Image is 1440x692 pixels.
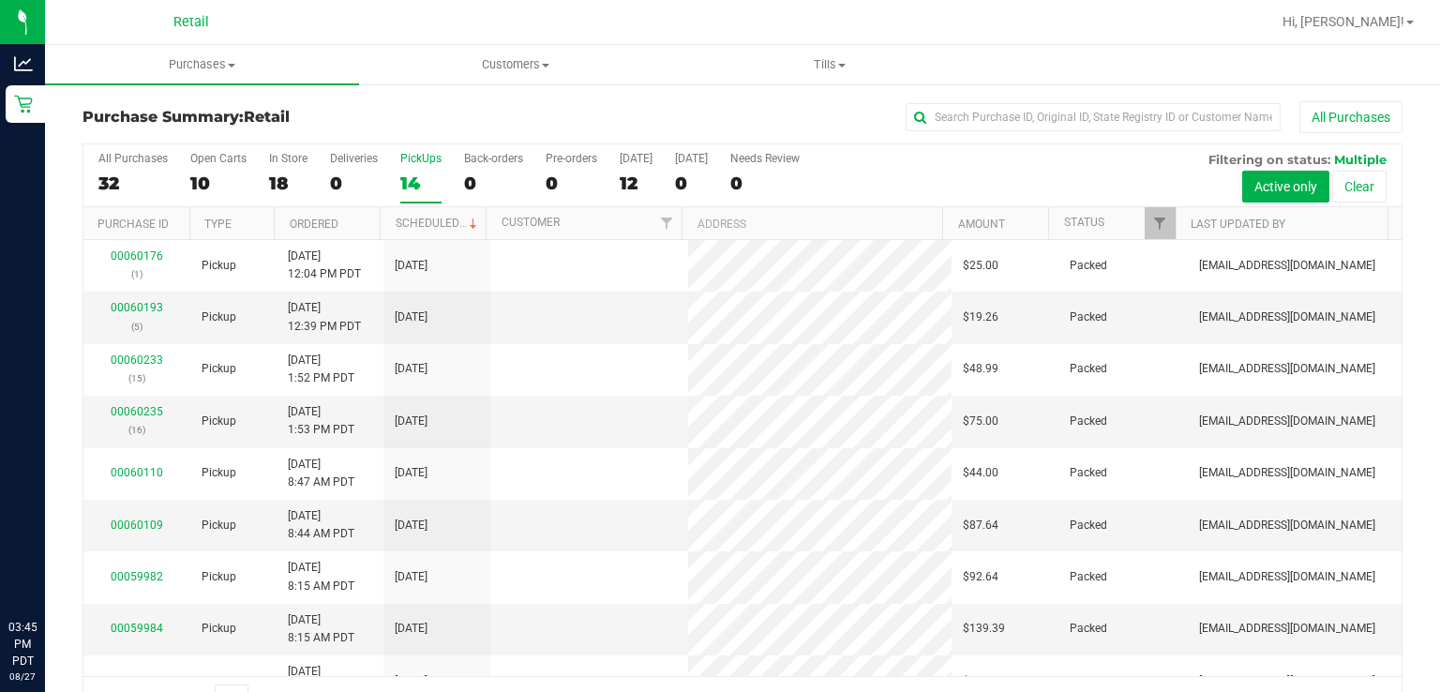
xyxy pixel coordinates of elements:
span: Packed [1070,360,1107,378]
span: [DATE] 8:15 AM PDT [288,559,354,594]
span: [EMAIL_ADDRESS][DOMAIN_NAME] [1199,360,1375,378]
p: 03:45 PM PDT [8,619,37,669]
p: (15) [95,369,179,387]
span: [DATE] 1:52 PM PDT [288,352,354,387]
span: [DATE] [395,620,427,638]
div: 0 [464,173,523,194]
span: Filtering on status: [1208,152,1330,167]
input: Search Purchase ID, Original ID, State Registry ID or Customer Name... [906,103,1281,131]
span: Packed [1070,672,1107,690]
span: [DATE] [395,517,427,534]
div: 0 [675,173,708,194]
span: Multiple [1334,152,1387,167]
a: 00059982 [111,570,163,583]
div: Open Carts [190,152,247,165]
span: Packed [1070,413,1107,430]
button: All Purchases [1299,101,1402,133]
span: Packed [1070,568,1107,586]
span: [DATE] 12:39 PM PDT [288,299,361,335]
a: 00060233 [111,354,163,367]
span: Packed [1070,464,1107,482]
a: 00060193 [111,301,163,314]
iframe: Resource center [19,542,75,598]
span: [EMAIL_ADDRESS][DOMAIN_NAME] [1199,464,1375,482]
span: Retail [244,108,290,126]
p: 08/27 [8,669,37,684]
div: 0 [330,173,378,194]
inline-svg: Retail [14,95,33,113]
a: Amount [958,218,1005,231]
a: Customer [502,216,560,229]
span: Packed [1070,257,1107,275]
div: 14 [400,173,442,194]
iframe: Resource center unread badge [55,539,78,562]
a: Purchase ID [97,218,169,231]
span: [EMAIL_ADDRESS][DOMAIN_NAME] [1199,620,1375,638]
span: $44.00 [963,464,998,482]
span: $25.00 [963,257,998,275]
span: [DATE] [395,464,427,482]
a: 00060110 [111,466,163,479]
span: [DATE] [395,257,427,275]
span: [DATE] 8:47 AM PDT [288,456,354,491]
span: [DATE] 12:04 PM PDT [288,248,361,283]
a: Purchases [45,45,359,84]
div: 12 [620,173,652,194]
span: [DATE] 1:53 PM PDT [288,403,354,439]
div: [DATE] [620,152,652,165]
p: (1) [95,265,179,283]
span: Retail [173,14,209,30]
span: Pickup [202,620,236,638]
div: PickUps [400,152,442,165]
span: Packed [1070,620,1107,638]
span: Pickup [202,257,236,275]
span: [DATE] 8:15 AM PDT [288,611,354,647]
span: Tills [674,56,986,73]
a: 00060176 [111,249,163,263]
a: 00060109 [111,519,163,532]
span: Pickup [202,360,236,378]
span: [DATE] [395,308,427,326]
a: Scheduled [396,217,481,230]
span: [EMAIL_ADDRESS][DOMAIN_NAME] [1199,672,1375,690]
a: Type [204,218,232,231]
div: Needs Review [730,152,800,165]
a: 00059860 [111,674,163,687]
span: [EMAIL_ADDRESS][DOMAIN_NAME] [1199,568,1375,586]
span: $48.99 [963,360,998,378]
span: $139.39 [963,620,1005,638]
span: Pickup [202,672,236,690]
span: [DATE] [395,413,427,430]
div: Deliveries [330,152,378,165]
div: 0 [546,173,597,194]
div: 10 [190,173,247,194]
span: Pickup [202,413,236,430]
div: All Purchases [98,152,168,165]
span: [EMAIL_ADDRESS][DOMAIN_NAME] [1199,413,1375,430]
span: [DATE] [395,672,427,690]
span: Packed [1070,517,1107,534]
span: Packed [1070,308,1107,326]
div: Pre-orders [546,152,597,165]
div: [DATE] [675,152,708,165]
a: 00060235 [111,405,163,418]
span: [EMAIL_ADDRESS][DOMAIN_NAME] [1199,517,1375,534]
div: In Store [269,152,307,165]
span: Pickup [202,568,236,586]
a: Filter [1145,207,1176,239]
span: $92.64 [963,568,998,586]
span: [EMAIL_ADDRESS][DOMAIN_NAME] [1199,308,1375,326]
div: 32 [98,173,168,194]
span: $62.59 [963,672,998,690]
button: Clear [1332,171,1387,203]
span: $75.00 [963,413,998,430]
button: Active only [1242,171,1329,203]
a: Ordered [290,218,338,231]
inline-svg: Analytics [14,54,33,73]
span: [DATE] [395,568,427,586]
p: (5) [95,318,179,336]
span: Pickup [202,308,236,326]
span: $19.26 [963,308,998,326]
p: (16) [95,421,179,439]
th: Address [682,207,942,240]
